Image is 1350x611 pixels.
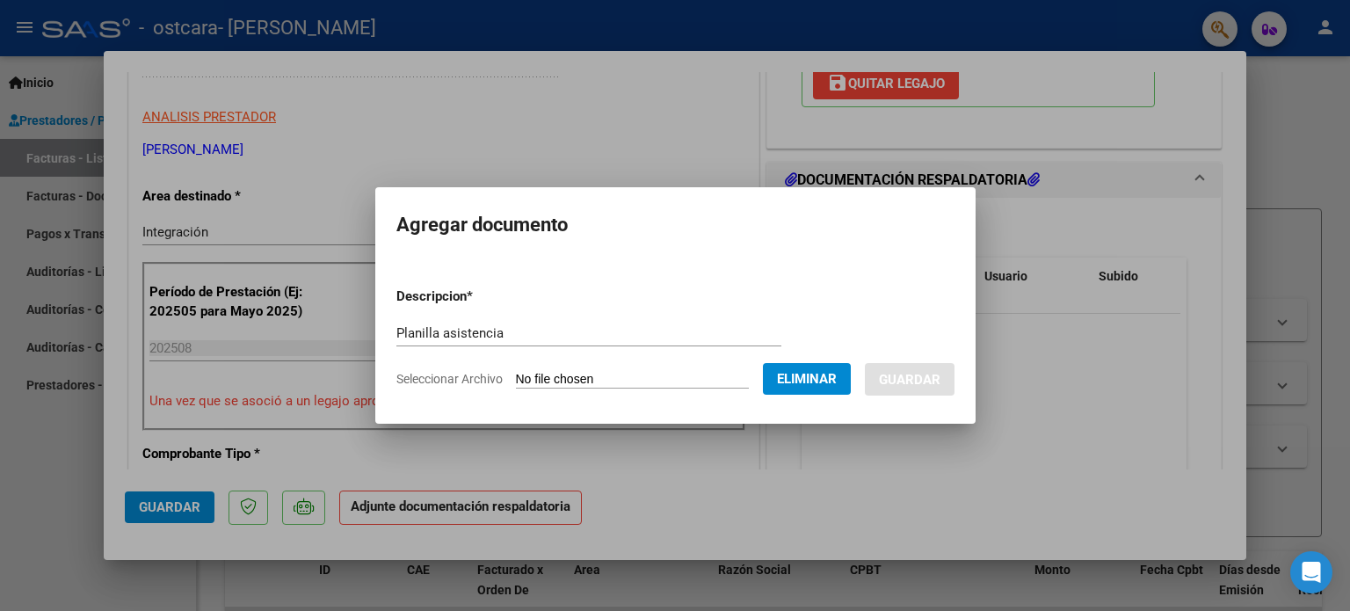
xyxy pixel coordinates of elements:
span: Seleccionar Archivo [396,372,503,386]
p: Descripcion [396,287,564,307]
span: Eliminar [777,371,837,387]
button: Eliminar [763,363,851,395]
span: Guardar [879,372,940,388]
h2: Agregar documento [396,208,954,242]
div: Open Intercom Messenger [1290,551,1332,593]
button: Guardar [865,363,954,396]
